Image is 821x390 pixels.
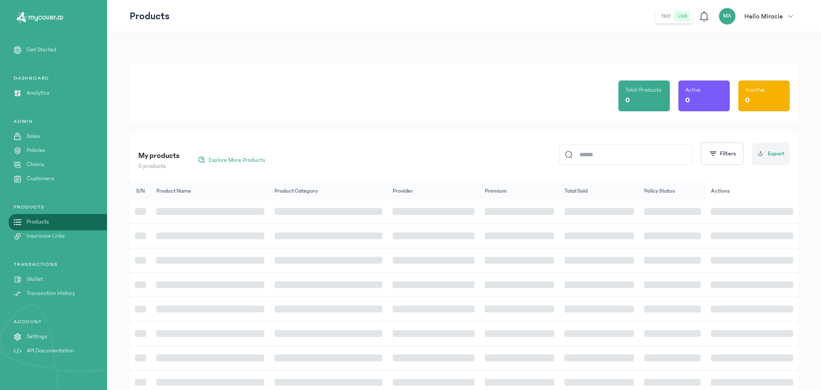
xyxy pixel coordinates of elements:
th: Actions [706,182,798,199]
span: Export [768,149,785,158]
p: Analytics [27,89,49,98]
p: 0 [745,94,750,106]
p: Insurance Links [27,232,65,241]
th: Provider [388,182,480,199]
p: 0 products [138,162,179,170]
p: API Documentation [27,346,74,355]
p: 0 [625,94,630,106]
button: Explore More Products [193,153,269,167]
th: Product Name [151,182,269,199]
div: MA [719,8,736,25]
p: Transaction History [27,289,75,298]
p: 0 [685,94,690,106]
th: Total Sold [559,182,639,199]
span: Explore More Products [209,156,265,164]
button: live [675,11,691,21]
p: Wallet [27,275,43,284]
p: Total Products [625,86,661,94]
button: MAHello Miracle [719,8,798,25]
p: Customers [27,174,54,183]
th: S/N [130,182,151,199]
th: Product Category [269,182,388,199]
p: Products [130,9,170,23]
p: Inactive [745,86,765,94]
th: Policy Status [639,182,706,199]
button: Export [752,143,790,165]
p: Sales [27,132,40,141]
p: Settings [27,332,47,341]
p: Claims [27,160,44,169]
p: My products [138,150,179,162]
p: Products [27,217,49,226]
button: Filters [701,143,743,165]
p: Active [685,86,701,94]
p: Get Started [27,45,57,54]
button: test [657,11,675,21]
p: Hello Miracle [744,11,783,21]
th: Premium [480,182,559,199]
p: Policies [27,146,45,155]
